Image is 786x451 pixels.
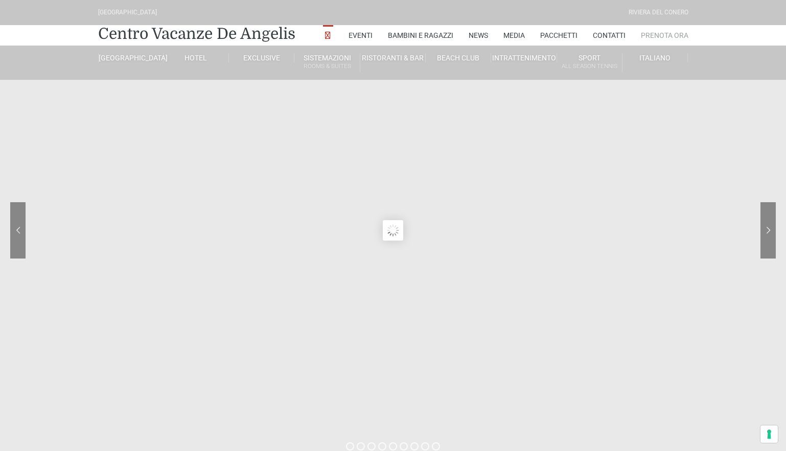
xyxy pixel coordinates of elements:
[469,25,488,46] a: News
[8,411,39,442] iframe: Customerly Messenger Launcher
[98,53,164,62] a: [GEOGRAPHIC_DATA]
[641,25,688,46] a: Prenota Ora
[557,53,622,72] a: SportAll Season Tennis
[349,25,373,46] a: Eventi
[491,53,557,62] a: Intrattenimento
[540,25,577,46] a: Pacchetti
[229,53,294,62] a: Exclusive
[98,8,157,17] div: [GEOGRAPHIC_DATA]
[388,25,453,46] a: Bambini e Ragazzi
[164,53,229,62] a: Hotel
[557,61,622,71] small: All Season Tennis
[426,53,491,62] a: Beach Club
[294,61,359,71] small: Rooms & Suites
[639,54,671,62] span: Italiano
[622,53,688,62] a: Italiano
[593,25,626,46] a: Contatti
[360,53,426,62] a: Ristoranti & Bar
[760,425,778,443] button: Le tue preferenze relative al consenso per le tecnologie di tracciamento
[294,53,360,72] a: SistemazioniRooms & Suites
[503,25,525,46] a: Media
[629,8,688,17] div: Riviera Del Conero
[98,24,295,44] a: Centro Vacanze De Angelis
